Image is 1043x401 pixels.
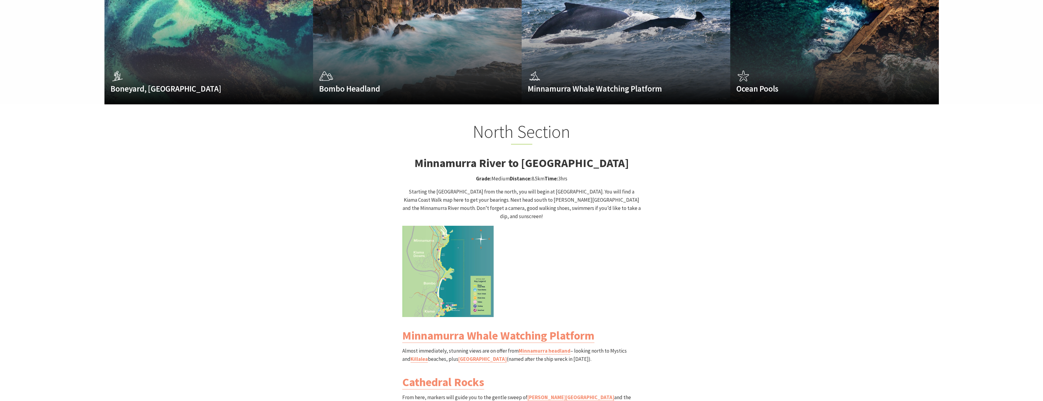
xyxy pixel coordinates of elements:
[402,347,641,363] p: Almost immediately, stunning views are on offer from – looking north to Mystics and beaches, plus...
[111,84,276,93] h4: Boneyard, [GEOGRAPHIC_DATA]
[402,375,484,389] a: Cathedral Rocks
[414,156,629,170] strong: Minnamurra River to [GEOGRAPHIC_DATA]
[510,175,532,182] strong: Distance:
[319,84,484,93] h4: Bombo Headland
[411,356,428,363] a: Killalea
[528,84,693,93] h4: Minnamurra Whale Watching Platform
[527,394,614,401] a: [PERSON_NAME][GEOGRAPHIC_DATA]
[402,121,641,145] h2: North Section
[402,175,641,183] p: Medium 8.5km 3hrs
[402,226,494,317] img: Kiama Coast Walk North Section
[402,328,594,343] a: Minnamurra Whale Watching Platform
[519,347,570,354] a: Minnamurra headland
[736,84,901,93] h4: Ocean Pools
[402,188,641,221] p: Starting the [GEOGRAPHIC_DATA] from the north, you will begin at [GEOGRAPHIC_DATA]. You will find...
[476,175,492,182] strong: Grade:
[544,175,558,182] strong: Time:
[458,356,507,363] a: [GEOGRAPHIC_DATA]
